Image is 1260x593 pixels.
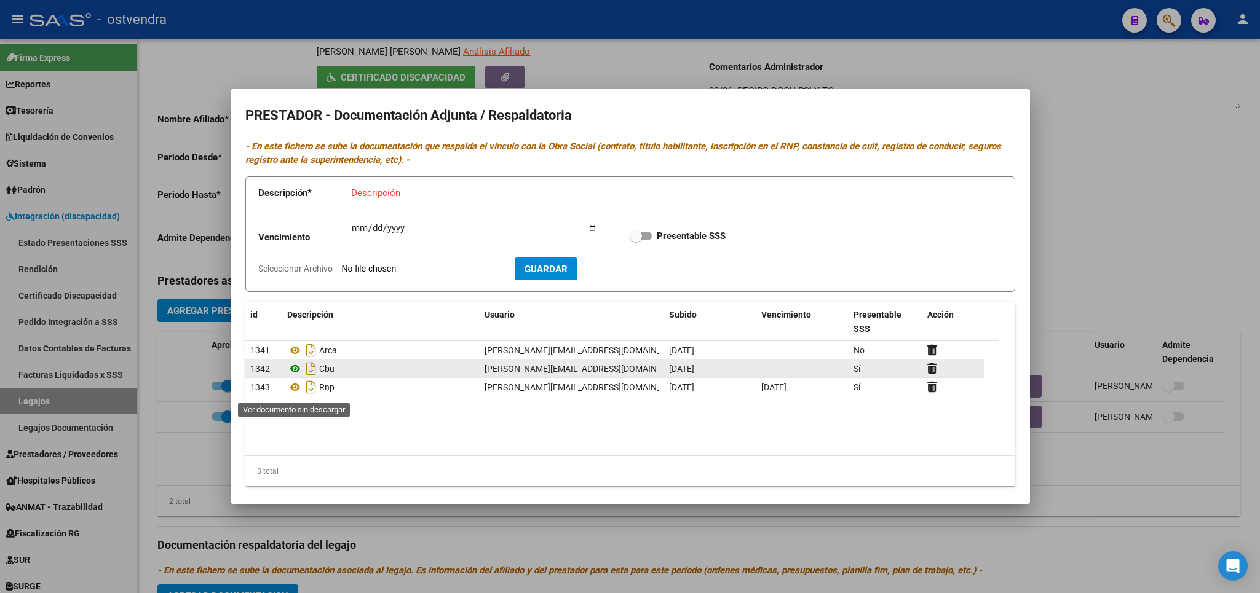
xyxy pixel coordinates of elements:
[669,345,694,355] span: [DATE]
[927,310,954,320] span: Acción
[250,364,270,374] span: 1342
[657,230,726,242] strong: Presentable SSS
[319,364,335,374] span: Cbu
[854,364,860,374] span: Sí
[250,345,270,355] span: 1341
[1218,551,1248,581] div: Open Intercom Messenger
[485,364,759,374] span: [PERSON_NAME][EMAIL_ADDRESS][DOMAIN_NAME] - [PERSON_NAME]
[250,310,258,320] span: id
[258,230,351,245] p: Vencimiento
[669,364,694,374] span: [DATE]
[303,377,319,397] i: Descargar documento
[854,310,901,334] span: Presentable SSS
[485,382,759,392] span: [PERSON_NAME][EMAIL_ADDRESS][DOMAIN_NAME] - [PERSON_NAME]
[485,345,759,355] span: [PERSON_NAME][EMAIL_ADDRESS][DOMAIN_NAME] - [PERSON_NAME]
[258,186,351,200] p: Descripción
[303,359,319,379] i: Descargar documento
[303,340,319,360] i: Descargar documento
[922,302,984,342] datatable-header-cell: Acción
[525,264,568,275] span: Guardar
[854,345,865,355] span: No
[245,456,1015,487] div: 3 total
[319,382,335,392] span: Rnp
[245,302,282,342] datatable-header-cell: id
[756,302,849,342] datatable-header-cell: Vencimiento
[245,141,1001,166] i: - En este fichero se sube la documentación que respalda el vínculo con la Obra Social (contrato, ...
[854,382,860,392] span: Sí
[669,382,694,392] span: [DATE]
[485,310,515,320] span: Usuario
[250,382,270,392] span: 1343
[849,302,922,342] datatable-header-cell: Presentable SSS
[664,302,756,342] datatable-header-cell: Subido
[245,104,1015,127] h2: PRESTADOR - Documentación Adjunta / Respaldatoria
[761,382,787,392] span: [DATE]
[761,310,811,320] span: Vencimiento
[282,302,480,342] datatable-header-cell: Descripción
[287,310,333,320] span: Descripción
[480,302,664,342] datatable-header-cell: Usuario
[669,310,697,320] span: Subido
[319,345,337,355] span: Arca
[515,257,577,280] button: Guardar
[258,264,333,273] span: Seleccionar Archivo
